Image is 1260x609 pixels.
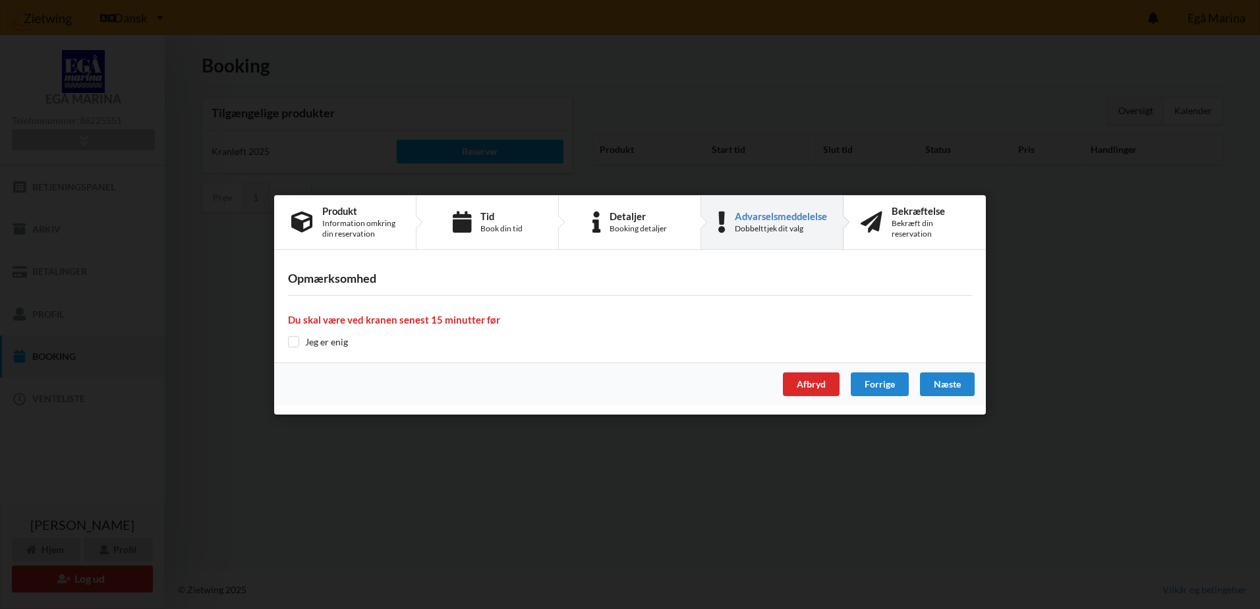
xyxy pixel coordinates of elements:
[322,205,399,216] div: Produkt
[480,223,523,233] div: Book din tid
[610,223,667,233] div: Booking detaljer
[480,210,523,221] div: Tid
[920,372,975,396] div: Næste
[322,217,399,239] div: Information omkring din reservation
[892,217,969,239] div: Bekræft din reservation
[892,205,969,216] div: Bekræftelse
[288,314,972,326] h4: Du skal være ved kranen senest 15 minutter før
[610,210,667,221] div: Detaljer
[288,336,348,347] label: Jeg er enig
[735,223,827,233] div: Dobbelttjek dit valg
[735,210,827,221] div: Advarselsmeddelelse
[288,271,972,286] h3: Opmærksomhed
[783,372,840,396] div: Afbryd
[851,372,909,396] div: Forrige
